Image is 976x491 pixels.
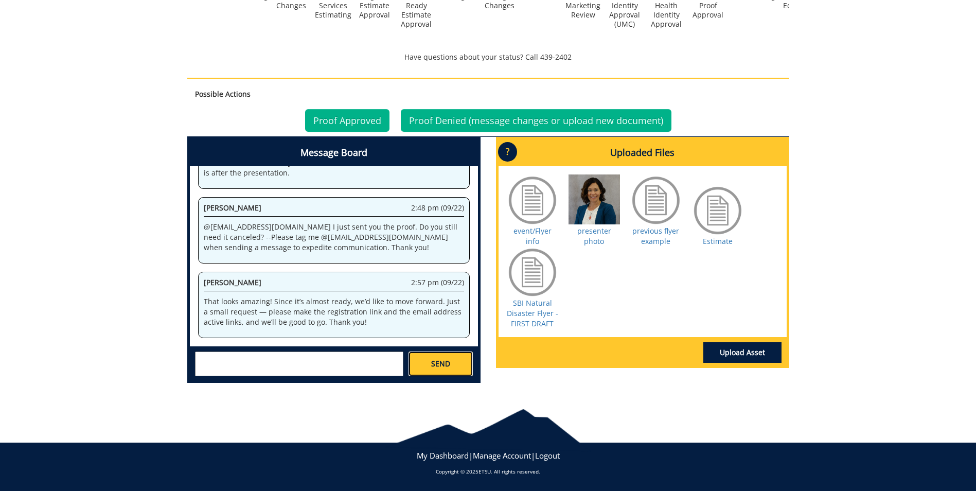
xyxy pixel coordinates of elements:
[305,109,389,132] a: Proof Approved
[498,142,517,162] p: ?
[478,468,491,475] a: ETSU
[195,352,403,376] textarea: messageToSend
[577,226,611,246] a: presenter photo
[703,236,733,246] a: Estimate
[204,277,261,287] span: [PERSON_NAME]
[431,359,450,369] span: SEND
[703,342,782,363] a: Upload Asset
[507,298,558,328] a: SBI Natural Disaster Flyer - FIRST DRAFT
[190,139,478,166] h4: Message Board
[499,139,787,166] h4: Uploaded Files
[473,450,531,461] a: Manage Account
[411,277,464,288] span: 2:57 pm (09/22)
[204,296,464,327] p: That looks amazing! Since it’s almost ready, we’d like to move forward. Just a small request — pl...
[417,450,469,461] a: My Dashboard
[204,203,261,213] span: [PERSON_NAME]
[187,52,789,62] p: Have questions about your status? Call 439-2402
[409,352,472,376] a: SEND
[513,226,552,246] a: event/Flyer info
[204,222,464,253] p: @[EMAIL_ADDRESS][DOMAIN_NAME] I just sent you the proof. Do you still need it canceled? --Please ...
[411,203,464,213] span: 2:48 pm (09/22)
[195,89,251,99] strong: Possible Actions
[204,157,464,178] p: hi, can we cancel this flayer since the Out of Office Dates: 10/2-10/8. and it is after the prese...
[535,450,560,461] a: Logout
[632,226,679,246] a: previous flyer example
[401,109,671,132] a: Proof Denied (message changes or upload new document)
